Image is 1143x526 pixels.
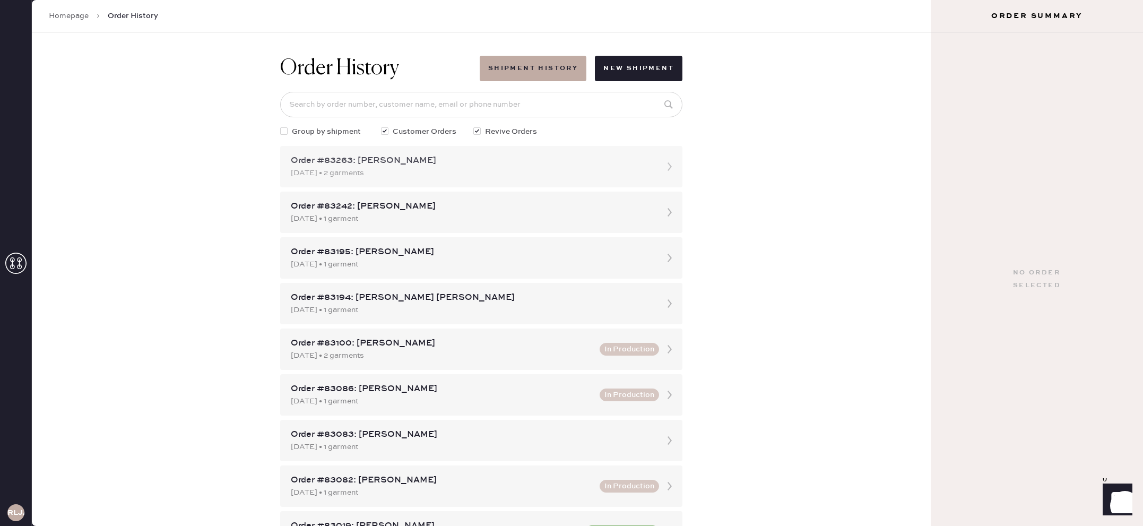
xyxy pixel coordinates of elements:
[34,64,1107,77] div: Packing list
[151,200,1043,214] td: Basic Strap Dress - Reformation - Tatie Mineral - Size: 2
[291,441,653,453] div: [DATE] • 1 garment
[485,126,537,137] span: Revive Orders
[291,200,653,213] div: Order #83242: [PERSON_NAME]
[108,11,158,21] span: Order History
[34,118,1107,157] div: # 89361 [PERSON_NAME] [PERSON_NAME] [EMAIL_ADDRESS][DOMAIN_NAME]
[280,56,399,81] h1: Order History
[34,77,1107,90] div: Order # 83263
[1013,266,1061,292] div: No order selected
[151,173,1043,186] th: Description
[291,350,593,361] div: [DATE] • 2 garments
[600,480,659,493] button: In Production
[292,126,361,137] span: Group by shipment
[34,200,151,214] td: 1000701
[600,343,659,356] button: In Production
[291,154,653,167] div: Order #83263: [PERSON_NAME]
[595,56,682,81] button: New Shipment
[34,186,151,200] td: 1000702
[291,213,653,225] div: [DATE] • 1 garment
[291,304,653,316] div: [DATE] • 1 garment
[34,106,1107,118] div: Customer information
[291,487,593,498] div: [DATE] • 1 garment
[151,186,1043,200] td: Basic Strap Dress - Reformation - Cebba [PERSON_NAME] - Size: 2
[291,167,653,179] div: [DATE] • 2 garments
[480,56,586,81] button: Shipment History
[1043,186,1107,200] td: 1
[1043,173,1107,186] th: QTY
[49,11,89,21] a: Homepage
[280,92,682,117] input: Search by order number, customer name, email or phone number
[291,291,653,304] div: Order #83194: [PERSON_NAME] [PERSON_NAME]
[291,474,593,487] div: Order #83082: [PERSON_NAME]
[1043,200,1107,214] td: 1
[600,389,659,401] button: In Production
[291,337,593,350] div: Order #83100: [PERSON_NAME]
[931,11,1143,21] h3: Order Summary
[291,246,653,258] div: Order #83195: [PERSON_NAME]
[291,383,593,395] div: Order #83086: [PERSON_NAME]
[34,173,151,186] th: ID
[291,395,593,407] div: [DATE] • 1 garment
[1093,478,1138,524] iframe: Front Chat
[291,428,653,441] div: Order #83083: [PERSON_NAME]
[393,126,456,137] span: Customer Orders
[7,509,24,516] h3: RLJA
[291,258,653,270] div: [DATE] • 1 garment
